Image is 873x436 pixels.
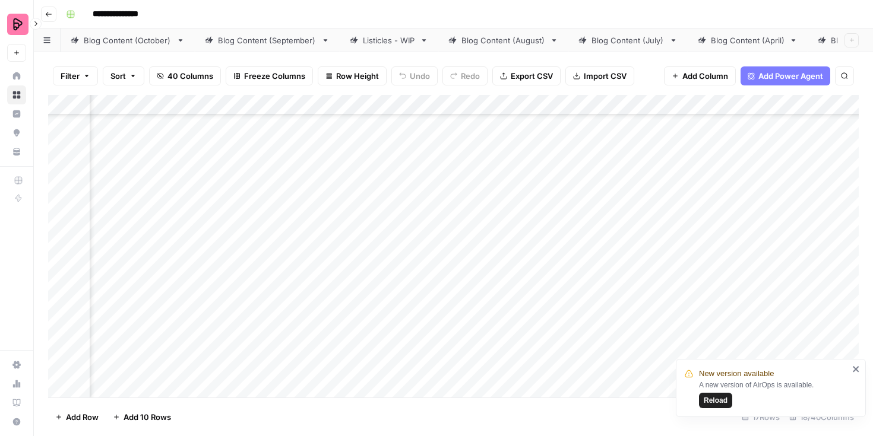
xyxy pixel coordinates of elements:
span: Add Row [66,411,99,423]
button: Add Column [664,66,736,85]
button: Reload [699,393,732,408]
div: Blog Content (August) [461,34,545,46]
button: Export CSV [492,66,561,85]
span: Import CSV [584,70,627,82]
button: Add 10 Rows [106,408,178,427]
span: Add 10 Rows [124,411,171,423]
div: Blog Content (September) [218,34,317,46]
a: Insights [7,104,26,123]
div: Blog Content (April) [711,34,785,46]
button: Help + Support [7,412,26,431]
button: Undo [391,66,438,85]
a: Blog Content (April) [688,28,808,52]
button: Workspace: Preply [7,9,26,39]
button: Add Power Agent [741,66,830,85]
button: Filter [53,66,98,85]
img: Preply Logo [7,14,29,35]
button: 40 Columns [149,66,221,85]
span: New version available [699,368,774,380]
a: Home [7,66,26,85]
a: Settings [7,355,26,374]
a: Browse [7,85,26,104]
a: Learning Hub [7,393,26,412]
button: Import CSV [565,66,634,85]
a: Usage [7,374,26,393]
a: Opportunities [7,123,26,142]
div: Blog Content (October) [84,34,172,46]
span: Filter [61,70,80,82]
span: Undo [410,70,430,82]
span: Row Height [336,70,379,82]
span: Sort [110,70,126,82]
button: Redo [442,66,488,85]
div: 18/40 Columns [785,408,859,427]
span: Reload [704,395,727,406]
div: 17 Rows [737,408,785,427]
span: Freeze Columns [244,70,305,82]
a: Blog Content (July) [568,28,688,52]
a: Blog Content (August) [438,28,568,52]
span: Export CSV [511,70,553,82]
span: Add Power Agent [758,70,823,82]
button: Freeze Columns [226,66,313,85]
a: Listicles - WIP [340,28,438,52]
a: Blog Content (October) [61,28,195,52]
a: Your Data [7,142,26,161]
div: A new version of AirOps is available. [699,380,849,408]
button: Sort [103,66,144,85]
button: Row Height [318,66,387,85]
div: Blog Content (July) [592,34,665,46]
button: close [852,364,861,374]
span: Add Column [682,70,728,82]
a: Blog Content (September) [195,28,340,52]
span: Redo [461,70,480,82]
span: 40 Columns [167,70,213,82]
div: Listicles - WIP [363,34,415,46]
button: Add Row [48,408,106,427]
